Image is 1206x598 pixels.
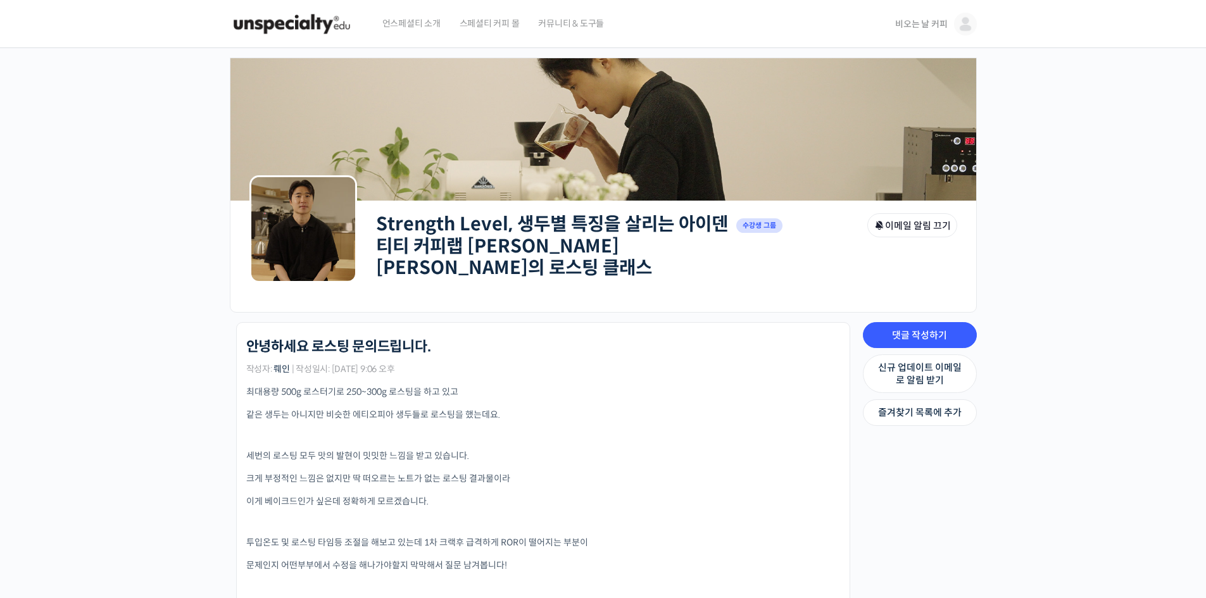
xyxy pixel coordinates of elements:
button: 이메일 알림 끄기 [867,213,957,237]
a: 댓글 작성하기 [863,322,977,349]
p: 최대용량 500g 로스터기로 250~300g 로스팅을 하고 있고 [246,385,840,399]
a: Strength Level, 생두별 특징을 살리는 아이덴티티 커피랩 [PERSON_NAME] [PERSON_NAME]의 로스팅 클래스 [376,213,728,279]
a: 즐겨찾기 목록에 추가 [863,399,977,426]
img: Group logo of Strength Level, 생두별 특징을 살리는 아이덴티티 커피랩 윤원균 대표의 로스팅 클래스 [249,175,357,283]
p: 같은 생두는 아니지만 비슷한 에티오피아 생두들로 로스팅을 했는데요. [246,408,840,421]
h1: 안녕하세요 로스팅 문의드립니다. [246,339,431,355]
p: 문제인지 어떤부부에서 수정을 해나가야할지 막막해서 질문 남겨봅니다! [246,559,840,572]
p: 투입온도 및 로스팅 타임등 조절을 해보고 있는데 1차 크랙후 급격하게 ROR이 떨어지는 부분이 [246,536,840,549]
p: 세번의 로스팅 모두 맛의 발현이 밋밋한 느낌을 받고 있습니다. [246,449,840,463]
span: 비오는 날 커피 [895,18,947,30]
a: 신규 업데이트 이메일로 알림 받기 [863,354,977,393]
span: 작성자: | 작성일시: [DATE] 9:06 오후 [246,364,395,373]
span: 수강생 그룹 [736,218,783,233]
p: 크게 부정적인 느낌은 없지만 딱 떠오르는 노트가 없는 로스팅 결과물이라 [246,472,840,485]
a: 뤠인 [273,363,290,375]
p: 이게 베이크드인가 싶은데 정확하게 모르겠습니다. [246,495,840,508]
